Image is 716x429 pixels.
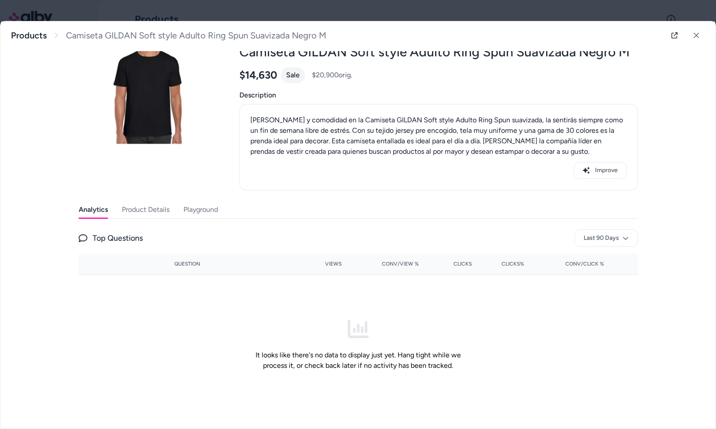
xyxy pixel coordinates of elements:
button: Last 90 Days [574,229,638,247]
span: Description [239,90,638,100]
span: $20,900 orig. [312,70,353,80]
span: Camiseta GILDAN Soft style Adulto Ring Spun Suavizada Negro M [66,30,326,41]
span: Conv/View % [382,260,419,267]
span: Clicks [453,260,472,267]
button: Playground [183,201,218,218]
button: Conv/Click % [538,257,604,271]
button: Views [303,257,342,271]
button: Improve [574,162,627,179]
button: Clicks [433,257,472,271]
span: Question [174,260,200,267]
nav: breadcrumb [11,30,326,41]
span: Clicks% [502,260,524,267]
span: Conv/Click % [565,260,604,267]
img: 883096283638-001-310Wx310H [79,21,218,161]
button: Product Details [122,201,169,218]
div: Sale [281,67,305,83]
button: Question [174,257,200,271]
a: Products [11,30,47,41]
button: Clicks% [486,257,525,271]
p: [PERSON_NAME] y comodidad en la Camiseta GILDAN Soft style Adulto Ring Spun suavizada, la sentirá... [250,115,627,167]
button: Conv/View % [356,257,419,271]
button: Analytics [79,201,108,218]
span: $14,630 [239,69,277,82]
div: It looks like there's no data to display just yet. Hang tight while we process it, or check back ... [246,282,470,408]
span: Top Questions [93,232,143,244]
h2: Camiseta GILDAN Soft style Adulto Ring Spun Suavizada Negro M [239,44,638,60]
span: Views [325,260,342,267]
